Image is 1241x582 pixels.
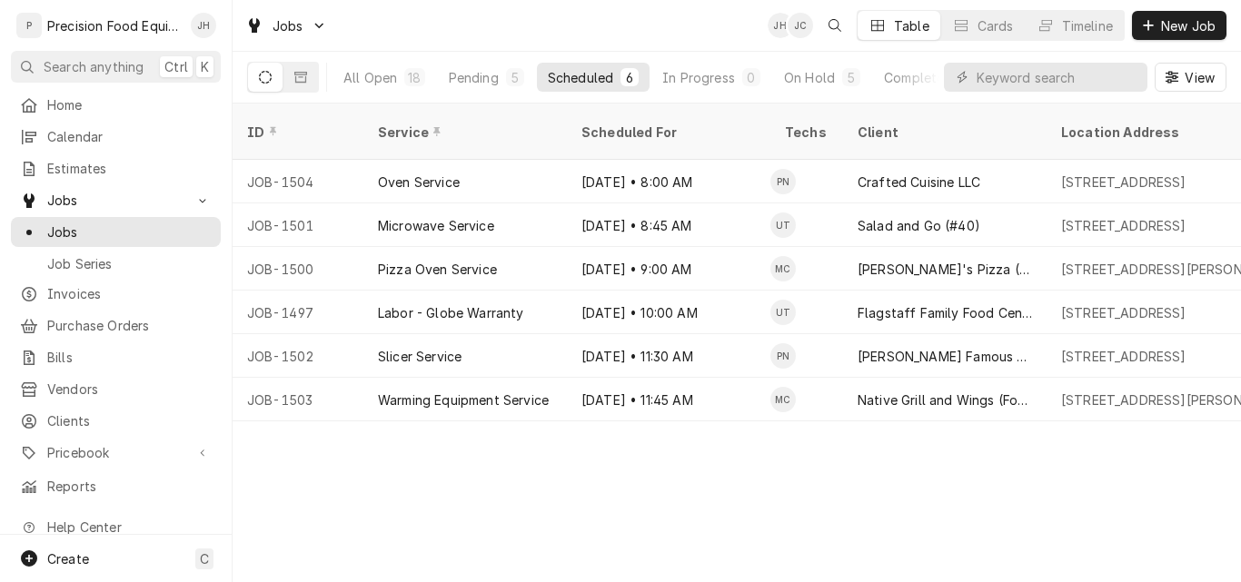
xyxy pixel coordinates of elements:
[11,342,221,372] a: Bills
[200,549,209,568] span: C
[1061,347,1186,366] div: [STREET_ADDRESS]
[449,68,499,87] div: Pending
[770,343,796,369] div: PN
[977,63,1138,92] input: Keyword search
[746,68,757,87] div: 0
[770,387,796,412] div: Mike Caster's Avatar
[378,216,494,235] div: Microwave Service
[11,51,221,83] button: Search anythingCtrlK
[858,347,1032,366] div: [PERSON_NAME] Famous Subs
[47,380,212,399] span: Vendors
[191,13,216,38] div: JH
[11,185,221,215] a: Go to Jobs
[47,127,212,146] span: Calendar
[378,390,549,409] div: Warming Equipment Service
[47,222,212,242] span: Jobs
[164,57,188,76] span: Ctrl
[233,160,363,203] div: JOB-1504
[858,303,1032,322] div: Flagstaff Family Food Center
[662,68,735,87] div: In Progress
[11,153,221,183] a: Estimates
[378,260,497,279] div: Pizza Oven Service
[567,334,770,378] div: [DATE] • 11:30 AM
[343,68,397,87] div: All Open
[47,16,181,35] div: Precision Food Equipment LLC
[378,303,524,322] div: Labor - Globe Warranty
[1061,303,1186,322] div: [STREET_ADDRESS]
[11,512,221,542] a: Go to Help Center
[11,374,221,404] a: Vendors
[770,169,796,194] div: PN
[238,11,334,41] a: Go to Jobs
[820,11,849,40] button: Open search
[1061,216,1186,235] div: [STREET_ADDRESS]
[47,95,212,114] span: Home
[770,212,796,238] div: Unassigned Tech's Avatar
[768,13,793,38] div: Jason Hertel's Avatar
[11,90,221,120] a: Home
[47,411,212,430] span: Clients
[770,256,796,281] div: Mike Caster's Avatar
[11,471,221,501] a: Reports
[233,203,363,247] div: JOB-1501
[44,57,144,76] span: Search anything
[1062,16,1113,35] div: Timeline
[1181,68,1218,87] span: View
[788,13,813,38] div: Jacob Cardenas's Avatar
[770,387,796,412] div: MC
[784,68,835,87] div: On Hold
[201,57,209,76] span: K
[548,68,613,87] div: Scheduled
[16,13,42,38] div: P
[785,123,829,142] div: Techs
[567,160,770,203] div: [DATE] • 8:00 AM
[770,169,796,194] div: Pete Nielson's Avatar
[846,68,857,87] div: 5
[408,68,421,87] div: 18
[11,249,221,279] a: Job Series
[47,254,212,273] span: Job Series
[47,284,212,303] span: Invoices
[858,216,980,235] div: Salad and Go (#40)
[581,123,752,142] div: Scheduled For
[768,13,793,38] div: JH
[191,13,216,38] div: Jason Hertel's Avatar
[788,13,813,38] div: JC
[233,247,363,291] div: JOB-1500
[378,347,462,366] div: Slicer Service
[1061,173,1186,192] div: [STREET_ADDRESS]
[624,68,635,87] div: 6
[11,438,221,468] a: Go to Pricebook
[233,291,363,334] div: JOB-1497
[11,122,221,152] a: Calendar
[858,260,1032,279] div: [PERSON_NAME]'s Pizza ([PERSON_NAME])
[1157,16,1219,35] span: New Job
[858,390,1032,409] div: Native Grill and Wings (Foothills)
[47,443,184,462] span: Pricebook
[378,173,460,192] div: Oven Service
[858,123,1028,142] div: Client
[770,300,796,325] div: Unassigned Tech's Avatar
[47,551,89,567] span: Create
[1132,11,1226,40] button: New Job
[567,247,770,291] div: [DATE] • 9:00 AM
[11,406,221,436] a: Clients
[567,291,770,334] div: [DATE] • 10:00 AM
[884,68,952,87] div: Completed
[770,343,796,369] div: Pete Nielson's Avatar
[510,68,521,87] div: 5
[47,316,212,335] span: Purchase Orders
[1155,63,1226,92] button: View
[978,16,1014,35] div: Cards
[47,348,212,367] span: Bills
[567,203,770,247] div: [DATE] • 8:45 AM
[11,217,221,247] a: Jobs
[233,334,363,378] div: JOB-1502
[770,300,796,325] div: UT
[47,477,212,496] span: Reports
[894,16,929,35] div: Table
[770,212,796,238] div: UT
[233,378,363,421] div: JOB-1503
[47,518,210,537] span: Help Center
[273,16,303,35] span: Jobs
